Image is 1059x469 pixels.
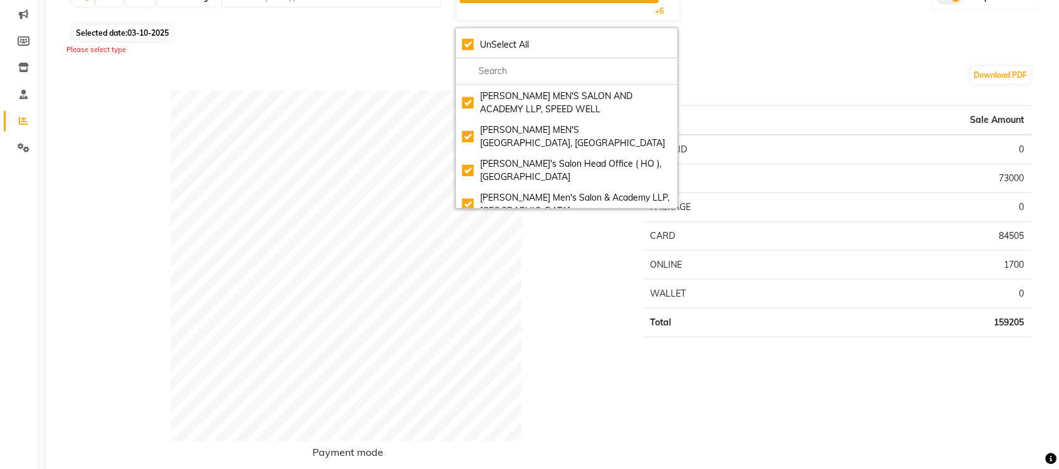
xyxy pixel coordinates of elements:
[817,250,1032,279] td: 1700
[643,221,817,250] td: CARD
[817,164,1032,192] td: 73000
[817,105,1032,135] th: Sale Amount
[817,192,1032,221] td: 0
[462,157,671,184] div: [PERSON_NAME]'s Salon Head Office ( HO ), [GEOGRAPHIC_DATA]
[656,6,674,16] span: +6
[462,191,671,218] div: [PERSON_NAME] Men's Salon & Academy LLP, [GEOGRAPHIC_DATA]
[462,65,671,78] input: multiselect-search
[73,25,172,41] span: Selected date:
[643,105,817,135] th: Type
[817,221,1032,250] td: 84505
[462,38,671,51] div: UnSelect All
[462,124,671,150] div: [PERSON_NAME] MEN'S [GEOGRAPHIC_DATA], [GEOGRAPHIC_DATA]
[971,66,1031,84] button: Download PDF
[127,28,169,38] span: 03-10-2025
[817,308,1032,337] td: 159205
[817,279,1032,308] td: 0
[643,279,817,308] td: WALLET
[643,192,817,221] td: PACKAGE
[462,90,671,116] div: [PERSON_NAME] MEN'S SALON AND ACADEMY LLP, SPEED WELL
[817,135,1032,164] td: 0
[643,308,817,337] td: Total
[643,164,817,192] td: CASH
[67,45,1042,55] div: Please select type
[643,250,817,279] td: ONLINE
[643,135,817,164] td: PREPAID
[312,446,383,463] h6: Payment mode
